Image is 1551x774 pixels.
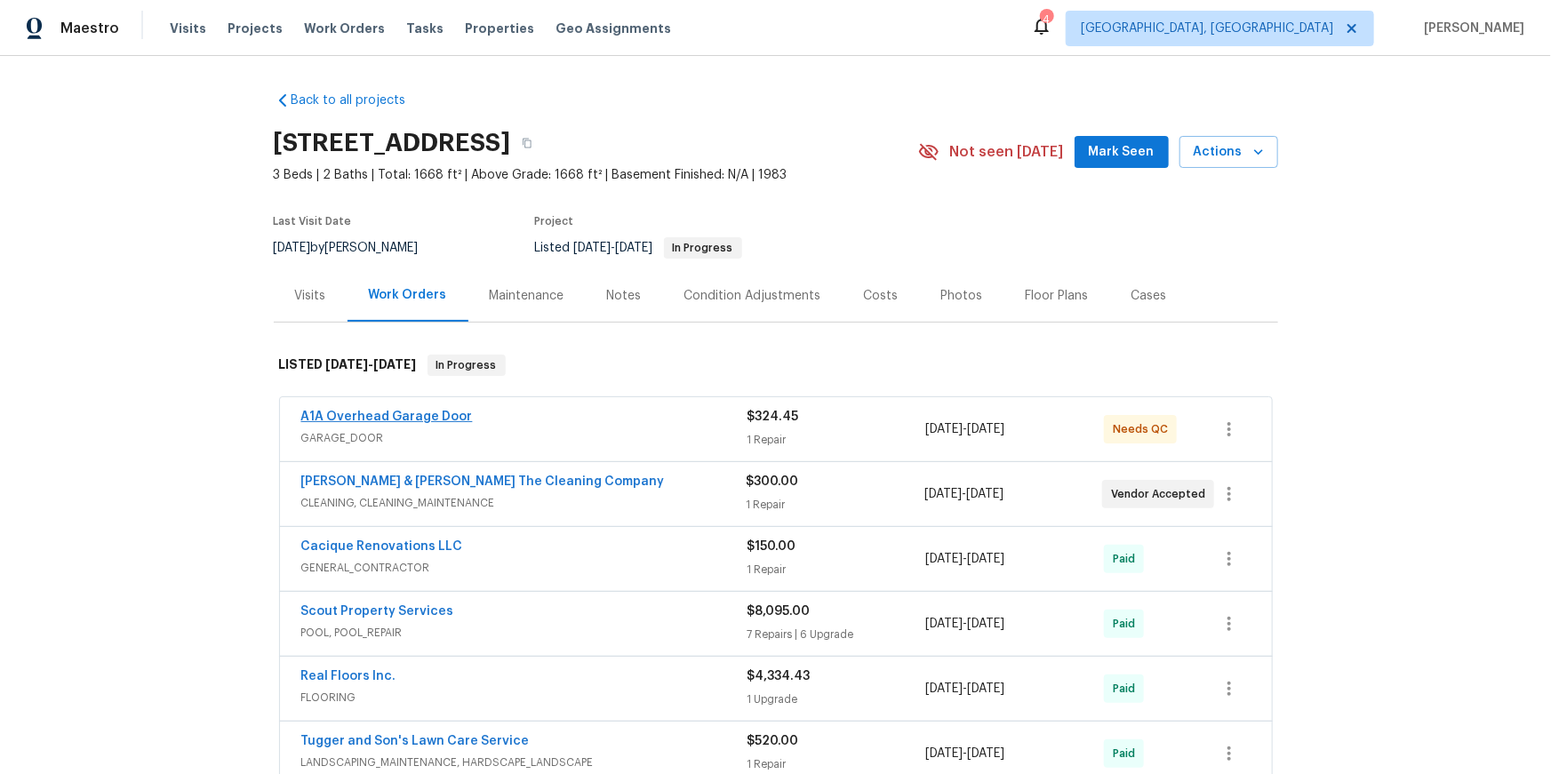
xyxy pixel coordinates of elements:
[1113,550,1142,568] span: Paid
[490,287,564,305] div: Maintenance
[556,20,671,37] span: Geo Assignments
[748,540,796,553] span: $150.00
[1131,287,1167,305] div: Cases
[274,134,511,152] h2: [STREET_ADDRESS]
[465,20,534,37] span: Properties
[1417,20,1524,37] span: [PERSON_NAME]
[925,550,1004,568] span: -
[925,680,1004,698] span: -
[301,689,748,706] span: FLOORING
[274,166,918,184] span: 3 Beds | 2 Baths | Total: 1668 ft² | Above Grade: 1668 ft² | Basement Finished: N/A | 1983
[924,485,1003,503] span: -
[748,690,926,708] div: 1 Upgrade
[748,735,799,747] span: $520.00
[1113,680,1142,698] span: Paid
[274,92,444,109] a: Back to all projects
[301,670,396,682] a: Real Floors Inc.
[941,287,983,305] div: Photos
[301,429,748,447] span: GARAGE_DOOR
[966,488,1003,500] span: [DATE]
[967,423,1004,435] span: [DATE]
[60,20,119,37] span: Maestro
[535,216,574,227] span: Project
[1026,287,1089,305] div: Floor Plans
[967,682,1004,695] span: [DATE]
[1113,615,1142,633] span: Paid
[1089,141,1155,164] span: Mark Seen
[429,356,504,374] span: In Progress
[925,618,963,630] span: [DATE]
[747,475,799,488] span: $300.00
[279,355,417,376] h6: LISTED
[748,561,926,579] div: 1 Repair
[666,243,740,253] span: In Progress
[747,496,924,514] div: 1 Repair
[301,475,665,488] a: [PERSON_NAME] & [PERSON_NAME] The Cleaning Company
[1075,136,1169,169] button: Mark Seen
[511,127,543,159] button: Copy Address
[925,745,1004,762] span: -
[1111,485,1212,503] span: Vendor Accepted
[301,494,747,512] span: CLEANING, CLEANING_MAINTENANCE
[1113,420,1175,438] span: Needs QC
[301,754,748,771] span: LANDSCAPING_MAINTENANCE, HARDSCAPE_LANDSCAPE
[574,242,653,254] span: -
[607,287,642,305] div: Notes
[864,287,899,305] div: Costs
[301,735,530,747] a: Tugger and Son's Lawn Care Service
[967,747,1004,760] span: [DATE]
[274,216,352,227] span: Last Visit Date
[925,420,1004,438] span: -
[616,242,653,254] span: [DATE]
[748,670,811,682] span: $4,334.43
[326,358,417,371] span: -
[1113,745,1142,762] span: Paid
[301,624,748,642] span: POOL, POOL_REPAIR
[301,605,454,618] a: Scout Property Services
[967,618,1004,630] span: [DATE]
[684,287,821,305] div: Condition Adjustments
[295,287,326,305] div: Visits
[925,747,963,760] span: [DATE]
[1081,20,1333,37] span: [GEOGRAPHIC_DATA], [GEOGRAPHIC_DATA]
[574,242,612,254] span: [DATE]
[1194,141,1264,164] span: Actions
[406,22,444,35] span: Tasks
[925,423,963,435] span: [DATE]
[967,553,1004,565] span: [DATE]
[326,358,369,371] span: [DATE]
[274,237,440,259] div: by [PERSON_NAME]
[301,411,473,423] a: A1A Overhead Garage Door
[1040,11,1052,28] div: 4
[374,358,417,371] span: [DATE]
[748,431,926,449] div: 1 Repair
[301,540,463,553] a: Cacique Renovations LLC
[950,143,1064,161] span: Not seen [DATE]
[535,242,742,254] span: Listed
[748,626,926,643] div: 7 Repairs | 6 Upgrade
[369,286,447,304] div: Work Orders
[748,605,811,618] span: $8,095.00
[925,553,963,565] span: [DATE]
[274,242,311,254] span: [DATE]
[301,559,748,577] span: GENERAL_CONTRACTOR
[748,755,926,773] div: 1 Repair
[925,682,963,695] span: [DATE]
[170,20,206,37] span: Visits
[1179,136,1278,169] button: Actions
[228,20,283,37] span: Projects
[925,615,1004,633] span: -
[748,411,799,423] span: $324.45
[274,337,1278,394] div: LISTED [DATE]-[DATE]In Progress
[924,488,962,500] span: [DATE]
[304,20,385,37] span: Work Orders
